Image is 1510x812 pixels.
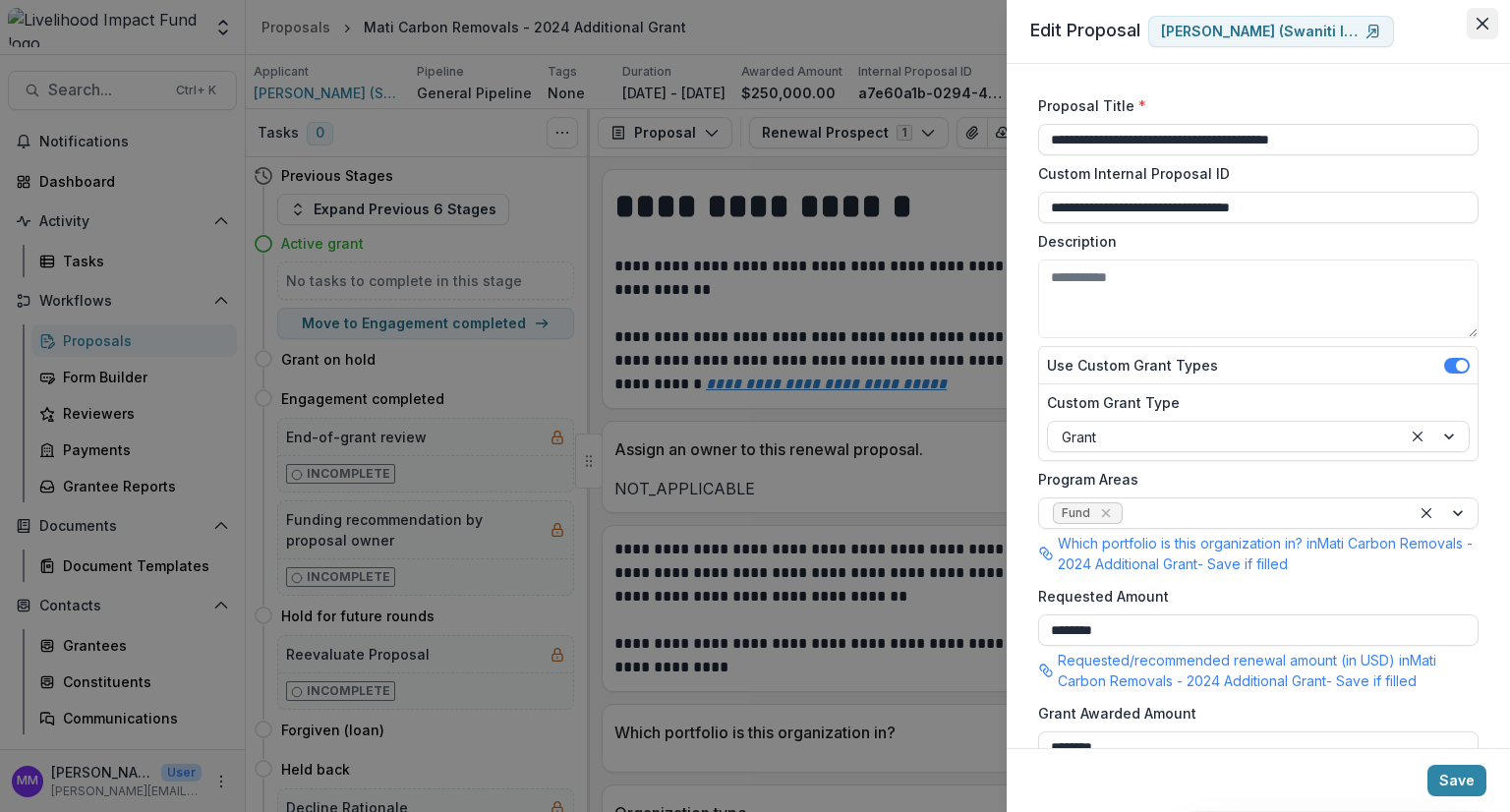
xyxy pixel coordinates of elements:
label: Custom Grant Type [1047,392,1458,413]
label: Grant Awarded Amount [1038,703,1467,724]
a: [PERSON_NAME] (Swaniti Initiative) [1148,16,1394,47]
button: Close [1467,8,1498,39]
p: Which portfolio is this organization in? in Mati Carbon Removals - 2024 Additional Grant - Save i... [1058,533,1479,574]
label: Custom Internal Proposal ID [1038,163,1467,184]
label: Proposal Title [1038,95,1467,116]
span: Edit Proposal [1030,20,1140,40]
label: Requested Amount [1038,586,1467,607]
span: Fund [1062,506,1090,520]
label: Program Areas [1038,469,1467,490]
label: Use Custom Grant Types [1047,355,1218,376]
div: Clear selected options [1415,501,1438,525]
div: Remove Fund [1096,503,1116,523]
div: Clear selected options [1406,425,1429,448]
label: Description [1038,231,1467,252]
p: Requested/recommended renewal amount (in USD) in Mati Carbon Removals - 2024 Additional Grant - S... [1058,650,1479,691]
button: Save [1427,765,1486,796]
p: [PERSON_NAME] (Swaniti Initiative) [1161,24,1358,40]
